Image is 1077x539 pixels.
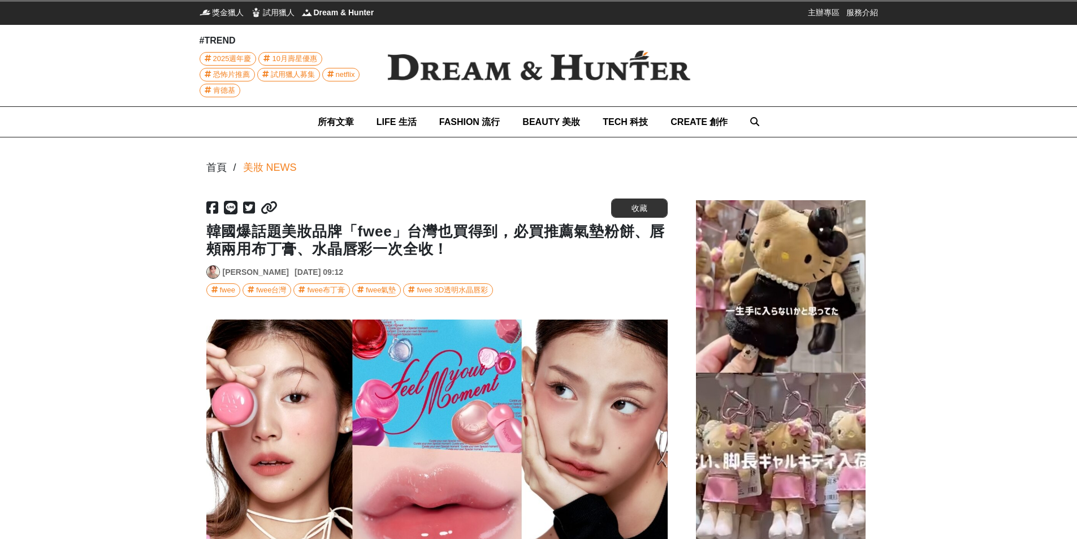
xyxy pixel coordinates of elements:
span: BEAUTY 美妝 [522,117,580,127]
a: netflix [322,68,360,81]
img: Dream & Hunter [369,32,708,99]
button: 收藏 [611,199,668,218]
a: 主辦專區 [808,7,840,18]
span: 試用獵人募集 [271,68,315,81]
img: Avatar [207,266,219,278]
a: FASHION 流行 [439,107,500,137]
a: 恐怖片推薦 [200,68,255,81]
img: 獎金獵人 [200,7,211,18]
a: TECH 科技 [603,107,648,137]
img: Dream & Hunter [301,7,313,18]
span: LIFE 生活 [377,117,417,127]
span: 獎金獵人 [212,7,244,18]
a: 10月壽星優惠 [258,52,322,66]
a: LIFE 生活 [377,107,417,137]
a: BEAUTY 美妝 [522,107,580,137]
a: Dream & HunterDream & Hunter [301,7,374,18]
span: netflix [336,68,355,81]
a: 獎金獵人獎金獵人 [200,7,244,18]
span: Dream & Hunter [314,7,374,18]
span: 試用獵人 [263,7,295,18]
h1: 韓國爆話題美妝品牌「fwee」台灣也買得到，必買推薦氣墊粉餅、唇頰兩用布丁膏、水晶唇彩一次全收！ [206,223,668,258]
span: 10月壽星優惠 [272,53,317,65]
div: #TREND [200,34,369,48]
a: 美妝 NEWS [243,160,297,175]
div: fwee布丁膏 [307,284,344,296]
a: fwee氣墊 [352,283,401,297]
span: 2025週年慶 [213,53,252,65]
div: [DATE] 09:12 [295,266,343,278]
div: fwee 3D透明水晶唇彩 [417,284,488,296]
a: Avatar [206,265,220,279]
a: fwee台灣 [243,283,291,297]
a: fwee布丁膏 [293,283,349,297]
span: 恐怖片推薦 [213,68,250,81]
a: fwee [206,283,240,297]
img: 試用獵人 [250,7,262,18]
a: CREATE 創作 [671,107,728,137]
a: 2025週年慶 [200,52,257,66]
a: 所有文章 [318,107,354,137]
a: 試用獵人試用獵人 [250,7,295,18]
span: 所有文章 [318,117,354,127]
span: FASHION 流行 [439,117,500,127]
a: 肯德基 [200,84,240,97]
a: [PERSON_NAME] [223,266,289,278]
a: 試用獵人募集 [257,68,320,81]
a: 服務介紹 [846,7,878,18]
span: CREATE 創作 [671,117,728,127]
div: 首頁 [206,160,227,175]
a: fwee 3D透明水晶唇彩 [403,283,493,297]
div: fwee氣墊 [366,284,396,296]
span: 肯德基 [213,84,235,97]
div: / [233,160,236,175]
span: TECH 科技 [603,117,648,127]
div: fwee台灣 [256,284,286,296]
div: fwee [220,284,235,296]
